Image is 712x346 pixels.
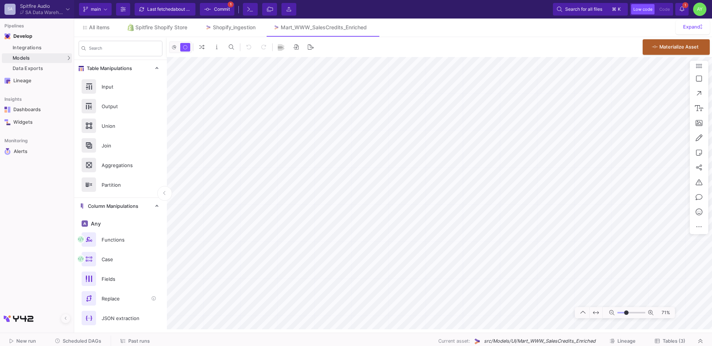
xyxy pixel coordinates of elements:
[97,81,148,92] div: Input
[633,7,652,12] span: Low code
[74,77,167,197] div: Table Manipulations
[553,3,628,16] button: Search for all files⌘k
[2,64,72,73] a: Data Exports
[97,179,148,190] div: Partition
[74,289,167,308] button: Replace
[682,2,688,8] span: 1
[273,24,280,31] img: Tab icon
[617,338,636,344] span: Lineage
[2,104,72,116] a: Navigation iconDashboards
[63,338,101,344] span: Scheduled DAGs
[135,24,187,30] div: Spitfire Shopify Store
[438,337,470,345] span: Current asset:
[2,75,72,87] a: Navigation iconLineage
[675,3,689,16] button: 1
[97,234,148,245] div: Functions
[610,5,624,14] button: ⌘k
[2,145,72,158] a: Navigation iconAlerts
[97,254,148,265] div: Case
[659,7,670,12] span: Code
[214,4,230,15] span: Commit
[97,120,148,132] div: Union
[4,148,11,155] img: Navigation icon
[128,24,134,31] img: Tab icon
[565,4,602,15] span: Search for all files
[643,39,710,55] button: Materialize Asset
[97,101,148,112] div: Output
[74,308,167,328] button: JSON extraction
[484,337,596,345] span: src/Models/UI/Mart_WWW_SalesCredits_Enriched
[89,47,159,52] input: Search
[13,55,30,61] span: Models
[4,33,10,39] img: Navigation icon
[84,66,132,71] span: Table Manipulations
[74,96,167,116] button: Output
[97,160,148,171] div: Aggregations
[4,4,16,15] div: SA
[281,24,367,30] div: Mart_WWW_SalesCredits_Enriched
[13,107,62,113] div: Dashboards
[89,221,101,227] span: Any
[74,198,167,214] mat-expansion-panel-header: Column Manipulations
[691,3,706,16] button: AY
[74,175,167,194] button: Partition
[663,338,685,344] span: Tables (3)
[85,203,138,209] span: Column Manipulations
[74,269,167,289] button: Fields
[135,3,195,16] button: Last fetchedabout 22 hours ago
[13,66,70,71] div: Data Exports
[693,3,706,16] div: AY
[4,78,10,84] img: Navigation icon
[4,107,10,113] img: Navigation icon
[2,43,72,53] a: Integrations
[13,119,62,125] div: Widgets
[13,33,24,39] div: Develop
[659,44,699,50] span: Materialize Asset
[213,24,256,30] div: Shopify_ingestion
[74,77,167,96] button: Input
[74,230,167,249] button: Functions
[4,119,10,125] img: Navigation icon
[657,4,672,14] button: Code
[473,337,481,345] img: UI Model
[173,6,213,12] span: about 22 hours ago
[74,249,167,269] button: Case
[13,45,70,51] div: Integrations
[656,306,673,319] span: 71%
[74,116,167,136] button: Union
[16,338,36,344] span: New run
[128,338,150,344] span: Past runs
[20,4,63,9] div: Spitfire Audio
[97,293,148,304] div: Replace
[97,313,148,324] div: JSON extraction
[74,136,167,155] button: Join
[612,5,616,14] span: ⌘
[25,10,63,15] div: SA Data Warehouse
[618,5,621,14] span: k
[2,30,72,42] mat-expansion-panel-header: Navigation iconDevelop
[2,116,72,128] a: Navigation iconWidgets
[89,24,110,30] span: All items
[91,4,101,15] span: main
[200,3,234,16] button: Commit
[74,60,167,77] mat-expansion-panel-header: Table Manipulations
[97,140,148,151] div: Join
[631,4,655,14] button: Low code
[74,155,167,175] button: Aggregations
[14,148,62,155] div: Alerts
[97,273,148,285] div: Fields
[205,24,211,31] img: Tab icon
[147,4,192,15] div: Last fetched
[13,78,62,84] div: Lineage
[79,3,112,16] button: main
